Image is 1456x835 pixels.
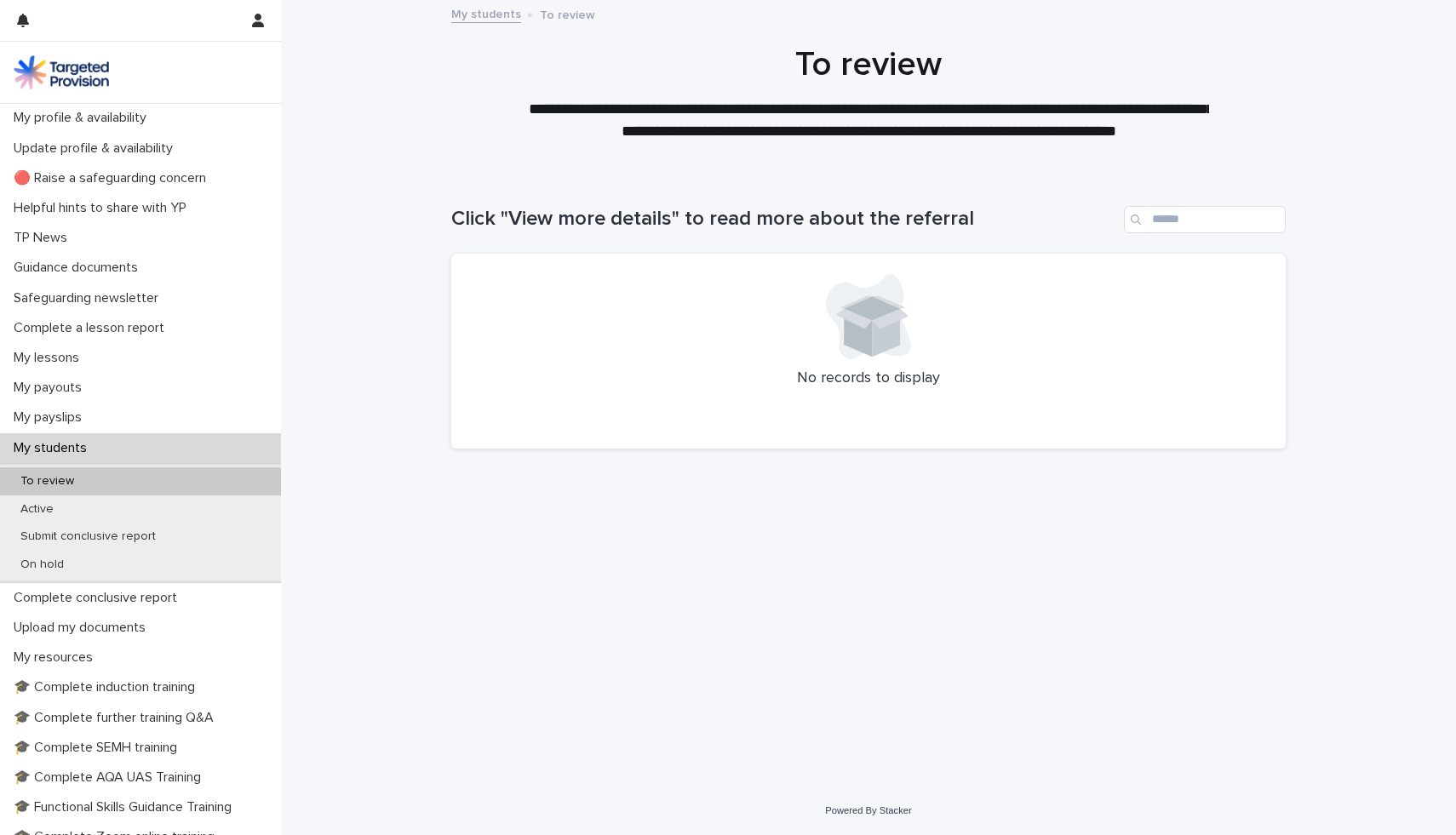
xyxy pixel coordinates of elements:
p: No records to display [472,369,1265,388]
p: My lessons [7,350,93,366]
p: TP News [7,230,81,246]
p: Active [7,502,67,517]
p: Helpful hints to share with YP [7,200,200,216]
p: 🔴 Raise a safeguarding concern [7,170,220,186]
p: To review [540,4,595,23]
p: 🎓 Complete further training Q&A [7,710,227,726]
a: Powered By Stacker [825,805,911,815]
p: My students [7,440,100,456]
p: On hold [7,558,77,572]
p: To review [7,474,88,489]
p: My payslips [7,409,95,426]
p: My profile & availability [7,110,160,126]
h1: Click "View more details" to read more about the referral [451,207,1117,232]
p: Submit conclusive report [7,529,169,544]
p: 🎓 Complete AQA UAS Training [7,769,215,786]
input: Search [1124,206,1286,233]
a: My students [451,3,521,23]
p: Update profile & availability [7,140,186,157]
p: Upload my documents [7,620,159,636]
p: Safeguarding newsletter [7,290,172,306]
img: M5nRWzHhSzIhMunXDL62 [14,55,109,89]
p: Complete conclusive report [7,590,191,606]
h1: To review [451,44,1286,85]
p: 🎓 Complete induction training [7,679,209,695]
p: 🎓 Functional Skills Guidance Training [7,799,245,815]
p: My resources [7,649,106,666]
p: Guidance documents [7,260,152,276]
p: My payouts [7,380,95,396]
p: 🎓 Complete SEMH training [7,740,191,756]
p: Complete a lesson report [7,320,178,336]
